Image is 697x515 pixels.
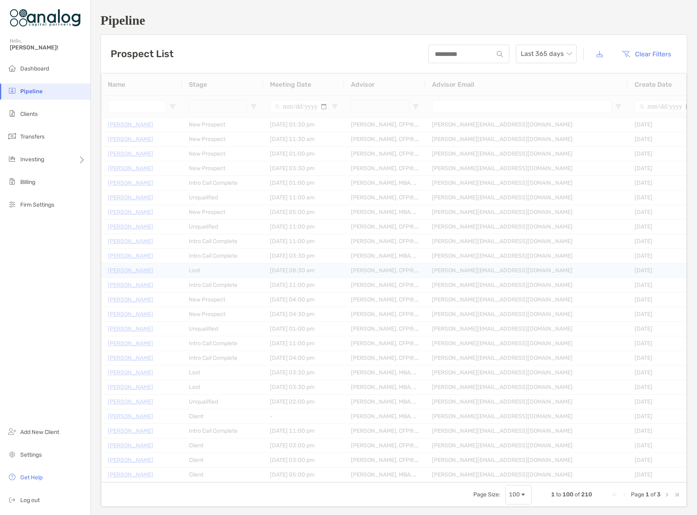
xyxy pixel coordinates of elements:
img: input icon [497,51,503,57]
span: Dashboard [20,65,49,72]
span: Pipeline [20,88,43,95]
span: to [556,491,561,498]
img: clients icon [7,109,17,118]
img: dashboard icon [7,63,17,73]
div: Last Page [673,491,680,498]
span: Settings [20,451,42,458]
img: settings icon [7,449,17,459]
img: firm-settings icon [7,199,17,209]
span: Get Help [20,474,43,481]
span: of [650,491,656,498]
img: investing icon [7,154,17,164]
div: Page Size [505,485,532,504]
img: pipeline icon [7,86,17,96]
img: add_new_client icon [7,427,17,436]
span: Last 365 days [521,45,572,63]
span: 210 [581,491,592,498]
span: Log out [20,497,40,504]
span: Firm Settings [20,201,54,208]
span: Transfers [20,133,45,140]
span: Clients [20,111,38,118]
img: get-help icon [7,472,17,482]
div: 100 [509,491,520,498]
img: transfers icon [7,131,17,141]
span: [PERSON_NAME]! [10,44,86,51]
h1: Pipeline [100,13,687,28]
span: 1 [551,491,555,498]
div: Previous Page [621,491,628,498]
div: Next Page [664,491,670,498]
span: 3 [657,491,661,498]
span: Investing [20,156,44,163]
button: Clear Filters [616,45,677,63]
span: of [575,491,580,498]
img: billing icon [7,177,17,186]
div: First Page [611,491,618,498]
div: Page Size: [473,491,500,498]
span: Add New Client [20,429,59,436]
span: Billing [20,179,35,186]
span: 100 [562,491,573,498]
h3: Prospect List [111,48,173,60]
span: Page [631,491,644,498]
img: logout icon [7,495,17,504]
img: Zoe Logo [10,3,81,32]
span: 1 [646,491,649,498]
